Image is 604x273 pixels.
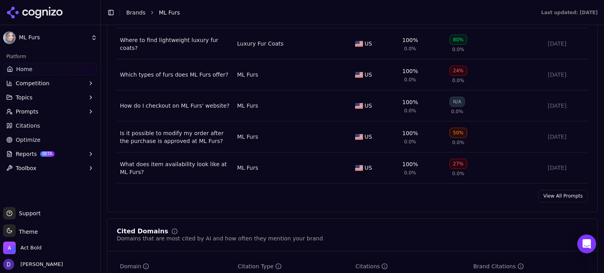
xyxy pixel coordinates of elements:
span: US [365,71,372,79]
a: How do I checkout on ML Furs' website? [120,102,231,110]
span: US [365,133,372,141]
span: ML Furs [19,34,88,41]
div: Cited Domains [117,228,168,235]
span: Topics [16,93,33,101]
span: Citations [16,122,40,130]
a: Which types of furs does ML Furs offer? [120,71,231,79]
span: Reports [16,150,37,158]
div: [DATE] [548,102,585,110]
div: [DATE] [548,133,585,141]
div: Platform [3,50,97,63]
button: Prompts [3,105,97,118]
div: Citations [355,262,388,270]
div: Domain [120,262,149,270]
a: ML Furs [237,164,258,172]
img: US flag [355,134,363,140]
div: [DATE] [548,164,585,172]
div: Brand Citations [473,262,524,270]
div: 100% [402,67,418,75]
span: Theme [16,229,38,235]
a: Brands [126,9,145,16]
button: Open user button [3,259,63,270]
img: US flag [355,41,363,47]
span: US [365,40,372,48]
img: Act Bold [3,242,16,254]
div: Data table [117,11,588,183]
a: ML Furs [237,133,258,141]
img: David White [3,259,14,270]
span: Toolbox [16,164,37,172]
span: 0.0% [404,77,416,83]
a: What does item availability look like at ML Furs? [120,160,231,176]
a: Citations [3,119,97,132]
a: ML Furs [237,71,258,79]
div: 50% [449,128,467,138]
img: US flag [355,165,363,171]
nav: breadcrumb [126,9,525,16]
img: ML Furs [3,31,16,44]
div: 80% [449,35,467,45]
div: 24% [449,66,467,76]
span: 0.0% [452,139,464,146]
img: US flag [355,72,363,78]
button: Toolbox [3,162,97,174]
a: Luxury Fur Coats [237,40,284,48]
span: 0.0% [452,46,464,53]
button: ReportsBETA [3,148,97,160]
span: 0.0% [404,139,416,145]
div: Citation Type [238,262,282,270]
span: Home [16,65,32,73]
button: Open organization switcher [3,242,42,254]
span: 0.0% [452,170,464,177]
div: 100% [402,129,418,137]
span: BETA [40,151,55,157]
div: Open Intercom Messenger [577,235,596,253]
span: 0.0% [451,108,463,115]
span: Competition [16,79,50,87]
div: 100% [402,160,418,168]
a: ML Furs [237,102,258,110]
div: [DATE] [548,71,585,79]
span: ML Furs [159,9,180,16]
span: US [365,102,372,110]
div: N/A [449,97,465,107]
button: Competition [3,77,97,90]
div: [DATE] [548,40,585,48]
a: View All Prompts [538,190,588,202]
span: Prompts [16,108,39,115]
span: 0.0% [452,77,464,84]
span: 0.0% [404,108,416,114]
div: Last updated: [DATE] [541,9,598,16]
a: Where to find lightweight luxury fur coats? [120,36,231,52]
a: Home [3,63,97,75]
span: US [365,164,372,172]
div: 100% [402,36,418,44]
span: Act Bold [20,244,42,251]
span: 0.0% [404,170,416,176]
span: [PERSON_NAME] [17,261,63,268]
img: US flag [355,103,363,109]
div: 27% [449,159,467,169]
a: Optimize [3,134,97,146]
span: Optimize [16,136,41,144]
div: Domains that are most cited by AI and how often they mention your brand [117,235,323,242]
span: Support [16,209,41,217]
a: Is it possible to modify my order after the purchase is approved at ML Furs? [120,129,231,145]
div: 100% [402,98,418,106]
span: 0.0% [404,46,416,52]
button: Topics [3,91,97,104]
